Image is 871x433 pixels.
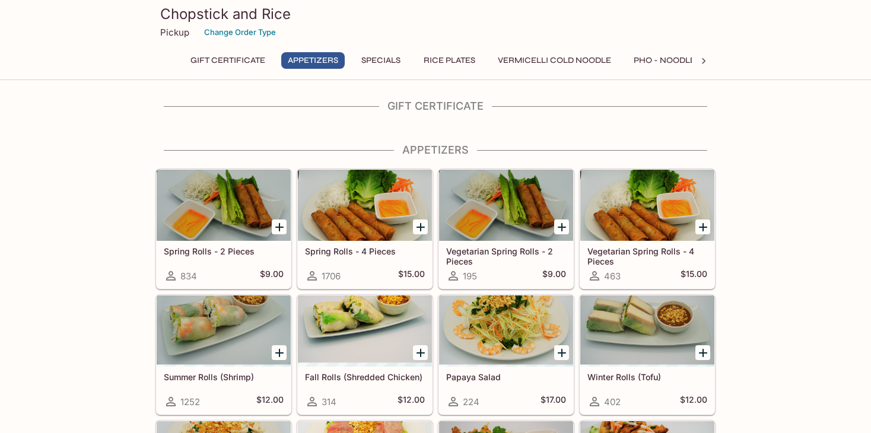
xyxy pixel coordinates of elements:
h5: $12.00 [398,394,425,409]
span: 402 [604,396,621,407]
a: Summer Rolls (Shrimp)1252$12.00 [156,295,291,415]
button: Add Vegetarian Spring Rolls - 2 Pieces [554,219,569,234]
span: 1252 [180,396,200,407]
a: Spring Rolls - 2 Pieces834$9.00 [156,169,291,289]
h5: $15.00 [398,269,425,283]
button: Specials [354,52,408,69]
button: Add Summer Rolls (Shrimp) [272,345,287,360]
button: Add Spring Rolls - 2 Pieces [272,219,287,234]
span: 463 [604,270,621,282]
button: Add Spring Rolls - 4 Pieces [413,219,428,234]
h5: Spring Rolls - 2 Pieces [164,246,284,256]
h4: Gift Certificate [155,100,716,113]
div: Fall Rolls (Shredded Chicken) [298,295,432,367]
button: Appetizers [281,52,345,69]
button: Gift Certificate [184,52,272,69]
span: 834 [180,270,197,282]
a: Fall Rolls (Shredded Chicken)314$12.00 [297,295,433,415]
h5: Spring Rolls - 4 Pieces [305,246,425,256]
p: Pickup [160,27,189,38]
h3: Chopstick and Rice [160,5,711,23]
div: Papaya Salad [439,295,573,367]
h5: Vegetarian Spring Rolls - 4 Pieces [587,246,707,266]
div: Spring Rolls - 4 Pieces [298,170,432,241]
h5: $17.00 [541,394,566,409]
div: Winter Rolls (Tofu) [580,295,714,367]
span: 1706 [322,270,341,282]
h5: $15.00 [681,269,707,283]
h4: Appetizers [155,144,716,157]
div: Vegetarian Spring Rolls - 4 Pieces [580,170,714,241]
h5: $12.00 [680,394,707,409]
span: 195 [463,270,477,282]
button: Rice Plates [417,52,482,69]
span: 314 [322,396,336,407]
a: Vegetarian Spring Rolls - 4 Pieces463$15.00 [580,169,715,289]
button: Add Winter Rolls (Tofu) [695,345,710,360]
a: Winter Rolls (Tofu)402$12.00 [580,295,715,415]
div: Vegetarian Spring Rolls - 2 Pieces [439,170,573,241]
h5: $9.00 [542,269,566,283]
h5: Summer Rolls (Shrimp) [164,372,284,382]
a: Vegetarian Spring Rolls - 2 Pieces195$9.00 [438,169,574,289]
button: Vermicelli Cold Noodle [491,52,618,69]
button: Change Order Type [199,23,281,42]
h5: Winter Rolls (Tofu) [587,372,707,382]
button: Add Vegetarian Spring Rolls - 4 Pieces [695,219,710,234]
button: Pho - Noodle Soup [627,52,727,69]
span: 224 [463,396,479,407]
h5: $9.00 [260,269,284,283]
button: Add Papaya Salad [554,345,569,360]
div: Summer Rolls (Shrimp) [157,295,291,367]
a: Papaya Salad224$17.00 [438,295,574,415]
div: Spring Rolls - 2 Pieces [157,170,291,241]
button: Add Fall Rolls (Shredded Chicken) [413,345,428,360]
h5: Vegetarian Spring Rolls - 2 Pieces [446,246,566,266]
a: Spring Rolls - 4 Pieces1706$15.00 [297,169,433,289]
h5: Papaya Salad [446,372,566,382]
h5: $12.00 [256,394,284,409]
h5: Fall Rolls (Shredded Chicken) [305,372,425,382]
